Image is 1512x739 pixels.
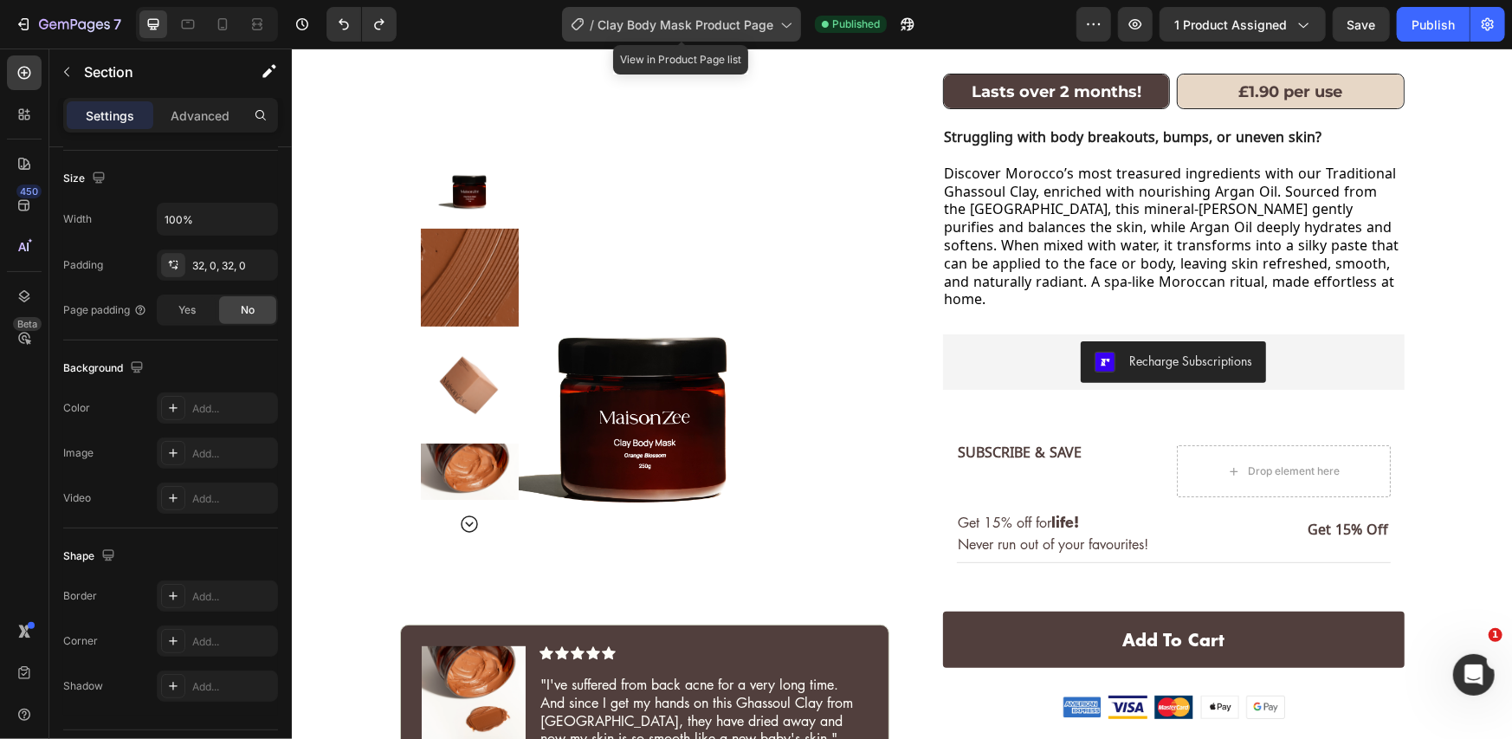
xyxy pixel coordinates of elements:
[653,118,1108,264] span: Discover Morocco’s most treasured ingredients with our Traditional Ghassoul Clay, enriched with n...
[1489,628,1502,642] span: 1
[1017,474,1097,494] span: Get 15% Off
[113,14,121,35] p: 7
[667,487,877,505] p: Never run out of your favourites!
[178,302,196,318] span: Yes
[249,627,574,699] p: "I've suffered from back acne for a very long time. And since I get my hands on this Ghassoul Cla...
[830,580,933,602] div: Add to cart
[63,445,94,461] div: Image
[1347,17,1376,32] span: Save
[192,634,274,650] div: Add...
[908,647,947,671] img: gempages_569339117880476704-81da1612-2e1e-470e-93d8-0b85787f7cb7.png
[192,589,274,605] div: Add...
[13,317,42,331] div: Beta
[63,678,103,694] div: Shadow
[292,49,1512,739] iframe: To enrich screen reader interactions, please activate Accessibility in Grammarly extension settings
[86,107,134,125] p: Settings
[171,107,229,125] p: Advanced
[947,34,1051,53] strong: £1.90 per use
[954,647,993,670] img: gempages_569339117880476704-389c3193-418e-49a0-86f0-441ccfd14032.png
[771,648,810,671] img: gempages_569339117880476704-3ea9d0ae-4878-4c44-8905-4b3738abc9be.png
[863,647,901,671] img: gempages_569339117880476704-6bfc2e4f-d0e1-4de4-9deb-463fe28e9a1b.png
[63,545,119,568] div: Shape
[63,357,147,380] div: Background
[326,7,397,42] div: Undo/Redo
[1453,654,1495,696] iframe: Intercom live chat
[837,303,960,321] div: Recharge Subscriptions
[680,34,850,53] strong: Lasts over 2 months!
[84,62,226,82] p: Section
[192,401,274,417] div: Add...
[192,446,274,462] div: Add...
[667,399,877,417] p: SUBSCRIBE & SAVE
[956,416,1048,430] div: Drop element here
[63,633,98,649] div: Corner
[63,490,91,506] div: Video
[130,598,234,702] img: gempages_569339117880476704-863ef2c3-effe-4391-8ee4-efe21b7cc676.png
[192,491,274,507] div: Add...
[1333,7,1390,42] button: Save
[598,16,773,34] span: Clay Body Mask Product Page
[653,81,1031,101] strong: Struggling with body breakouts, bumps, or uneven skin?
[667,464,877,483] p: Get 15% off for
[817,647,856,671] img: gempages_569339117880476704-0be89d0f-220a-4759-a850-7ef5632c9ab0.png
[158,204,277,235] input: Auto
[760,462,788,483] strong: life!
[63,588,97,604] div: Border
[192,258,274,274] div: 32, 0, 32, 0
[63,257,103,273] div: Padding
[1174,16,1287,34] span: 1 product assigned
[1412,16,1455,34] div: Publish
[192,679,274,695] div: Add...
[16,185,42,198] div: 450
[63,302,147,318] div: Page padding
[63,211,92,227] div: Width
[63,400,90,416] div: Color
[832,16,880,32] span: Published
[7,7,129,42] button: 7
[789,293,974,334] button: Recharge Subscriptions
[1397,7,1470,42] button: Publish
[1160,7,1326,42] button: 1 product assigned
[241,302,255,318] span: No
[651,563,1113,619] button: Add to cart
[590,16,594,34] span: /
[63,167,109,191] div: Size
